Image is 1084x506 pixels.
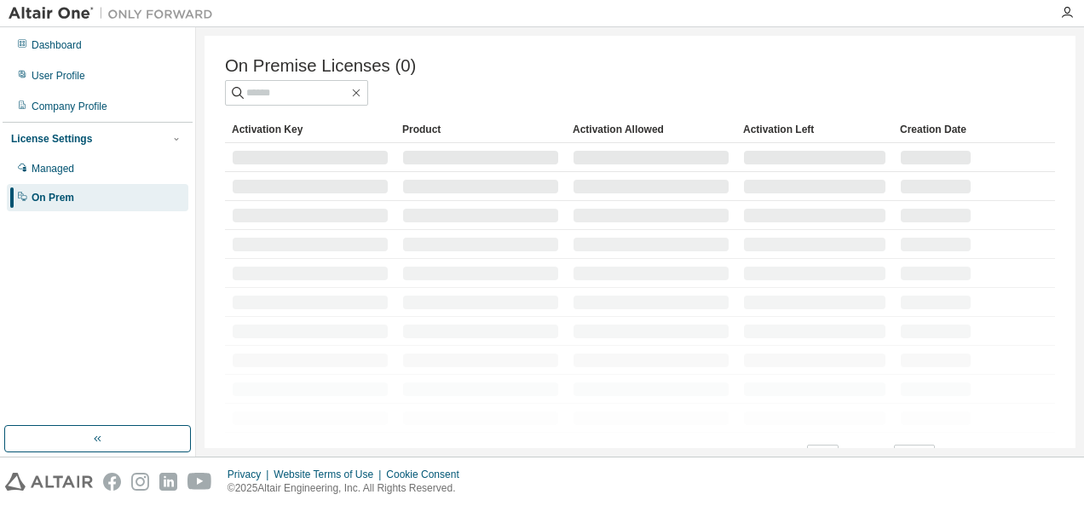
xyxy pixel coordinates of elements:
div: Website Terms of Use [274,468,386,481]
div: Managed [32,162,74,175]
div: On Prem [32,191,74,204]
div: Creation Date [900,116,972,143]
span: On Premise Licenses (0) [225,56,416,76]
p: © 2025 Altair Engineering, Inc. All Rights Reserved. [228,481,470,496]
span: Page n. [854,445,935,467]
div: License Settings [11,132,92,146]
img: Altair One [9,5,222,22]
div: Activation Key [232,116,389,143]
div: Privacy [228,468,274,481]
span: Items per page [734,445,839,467]
div: User Profile [32,69,85,83]
div: Cookie Consent [386,468,469,481]
div: Activation Allowed [573,116,729,143]
img: instagram.svg [131,473,149,491]
div: Activation Left [743,116,886,143]
div: Product [402,116,559,143]
img: altair_logo.svg [5,473,93,491]
div: Dashboard [32,38,82,52]
img: facebook.svg [103,473,121,491]
img: linkedin.svg [159,473,177,491]
div: Company Profile [32,100,107,113]
img: youtube.svg [187,473,212,491]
